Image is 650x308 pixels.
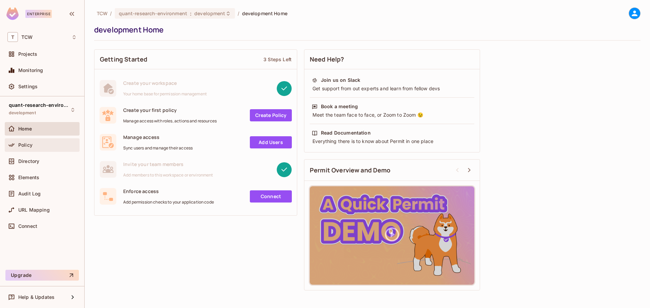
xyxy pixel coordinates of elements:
[312,112,472,118] div: Meet the team face to face, or Zoom to Zoom 😉
[250,109,292,121] a: Create Policy
[18,207,50,213] span: URL Mapping
[123,80,207,86] span: Create your workspace
[123,161,213,167] span: Invite your team members
[250,136,292,148] a: Add Users
[18,142,32,148] span: Policy
[18,126,32,132] span: Home
[18,68,43,73] span: Monitoring
[190,11,192,16] span: :
[238,10,239,17] li: /
[18,51,37,57] span: Projects
[7,32,18,42] span: T
[21,34,32,40] span: Workspace: TCW
[123,118,217,124] span: Manage access with roles, actions and resources
[9,102,70,108] span: quant-research-environment
[123,172,213,178] span: Add members to this workspace or environment
[18,223,37,229] span: Connect
[321,129,371,136] div: Read Documentation
[25,10,52,18] div: Enterprise
[18,159,39,164] span: Directory
[123,199,214,205] span: Add permission checks to your application code
[310,166,391,174] span: Permit Overview and Demo
[123,91,207,97] span: Your home base for permission management
[97,10,107,17] span: the active workspace
[100,55,147,64] span: Getting Started
[18,84,38,89] span: Settings
[9,110,36,116] span: development
[312,85,472,92] div: Get support from out experts and learn from fellow devs
[94,25,637,35] div: development Home
[312,138,472,145] div: Everything there is to know about Permit in one place
[194,10,225,17] span: development
[250,190,292,203] a: Connect
[310,55,344,64] span: Need Help?
[18,191,41,196] span: Audit Log
[119,10,187,17] span: quant-research-environment
[123,107,217,113] span: Create your first policy
[242,10,287,17] span: development Home
[123,134,193,140] span: Manage access
[321,77,360,84] div: Join us on Slack
[18,175,39,180] span: Elements
[18,294,55,300] span: Help & Updates
[110,10,112,17] li: /
[6,7,19,20] img: SReyMgAAAABJRU5ErkJggg==
[123,188,214,194] span: Enforce access
[5,270,79,281] button: Upgrade
[123,145,193,151] span: Sync users and manage their access
[321,103,358,110] div: Book a meeting
[263,56,291,63] div: 3 Steps Left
